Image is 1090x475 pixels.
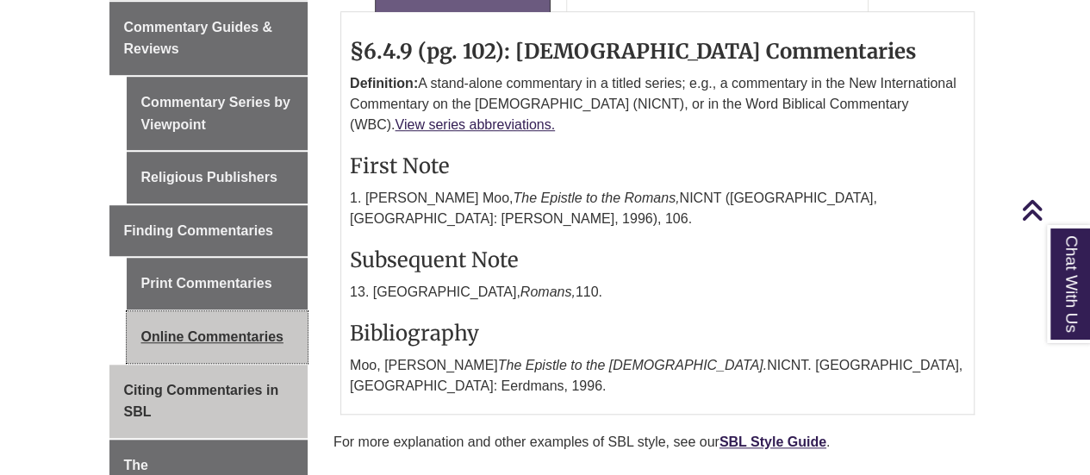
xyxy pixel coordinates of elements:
em: Romans, [520,284,576,299]
a: Commentary Guides & Reviews [109,2,308,75]
span: Finding Commentaries [124,223,273,238]
a: Citing Commentaries in SBL [109,365,308,438]
p: 1. [PERSON_NAME] Moo, NICNT ([GEOGRAPHIC_DATA], [GEOGRAPHIC_DATA]: [PERSON_NAME], 1996), 106. [350,188,965,229]
a: Commentary Series by Viewpoint [127,77,308,150]
p: Moo, [PERSON_NAME] NICNT. [GEOGRAPHIC_DATA], [GEOGRAPHIC_DATA]: Eerdmans, 1996. [350,355,965,397]
p: 13. [GEOGRAPHIC_DATA], 110. [350,282,965,303]
a: SBL Style Guide [719,434,826,449]
a: View series abbreviations. [395,117,555,132]
em: The Epistle to the [DEMOGRAPHIC_DATA]. [498,358,767,372]
h3: First Note [350,153,965,179]
span: Commentary Guides & Reviews [124,20,272,57]
a: Religious Publishers [127,152,308,203]
a: Finding Commentaries [109,205,308,257]
p: For more explanation and other examples of SBL style, see our . [333,432,981,453]
strong: §6.4.9 (pg. 102): [DEMOGRAPHIC_DATA] Commentaries [350,38,916,65]
a: Online Commentaries [127,311,308,363]
h3: Subsequent Note [350,247,965,273]
em: The Epistle to the Romans, [513,191,679,205]
h3: Bibliography [350,320,965,347]
a: Back to Top [1021,198,1086,222]
span: Citing Commentaries in SBL [124,383,279,420]
p: A stand-alone commentary in a titled series; e.g., a commentary in the New International Commenta... [350,73,965,135]
strong: Definition: [350,76,418,91]
a: Print Commentaries [127,258,308,309]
